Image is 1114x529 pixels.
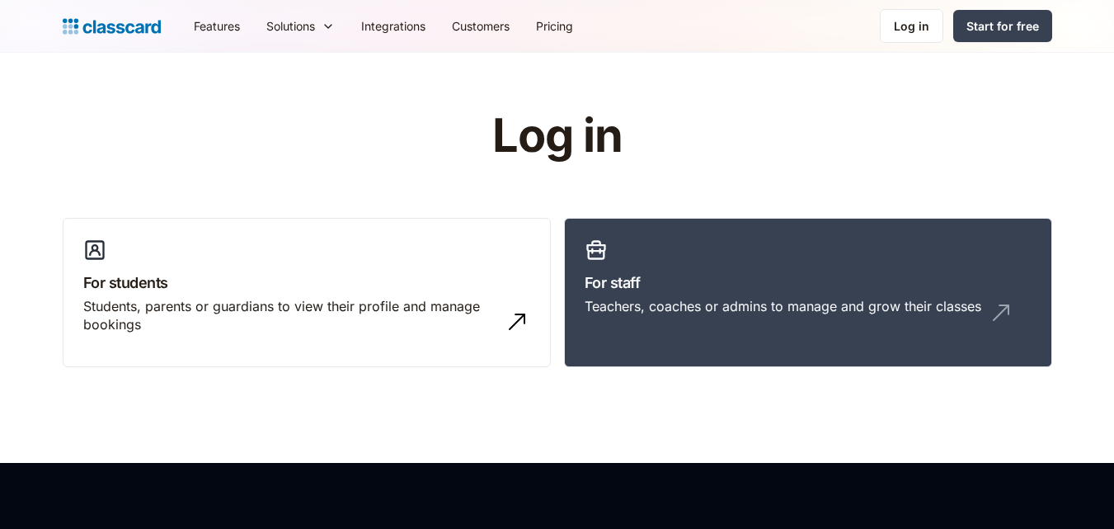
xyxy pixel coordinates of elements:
[894,17,929,35] div: Log in
[564,218,1052,368] a: For staffTeachers, coaches or admins to manage and grow their classes
[63,15,161,38] a: home
[295,111,819,162] h1: Log in
[266,17,315,35] div: Solutions
[439,7,523,45] a: Customers
[83,297,497,334] div: Students, parents or guardians to view their profile and manage bookings
[585,297,981,315] div: Teachers, coaches or admins to manage and grow their classes
[348,7,439,45] a: Integrations
[83,272,530,294] h3: For students
[63,218,551,368] a: For studentsStudents, parents or guardians to view their profile and manage bookings
[953,10,1052,42] a: Start for free
[966,17,1039,35] div: Start for free
[181,7,253,45] a: Features
[523,7,586,45] a: Pricing
[585,272,1032,294] h3: For staff
[880,9,943,43] a: Log in
[253,7,348,45] div: Solutions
